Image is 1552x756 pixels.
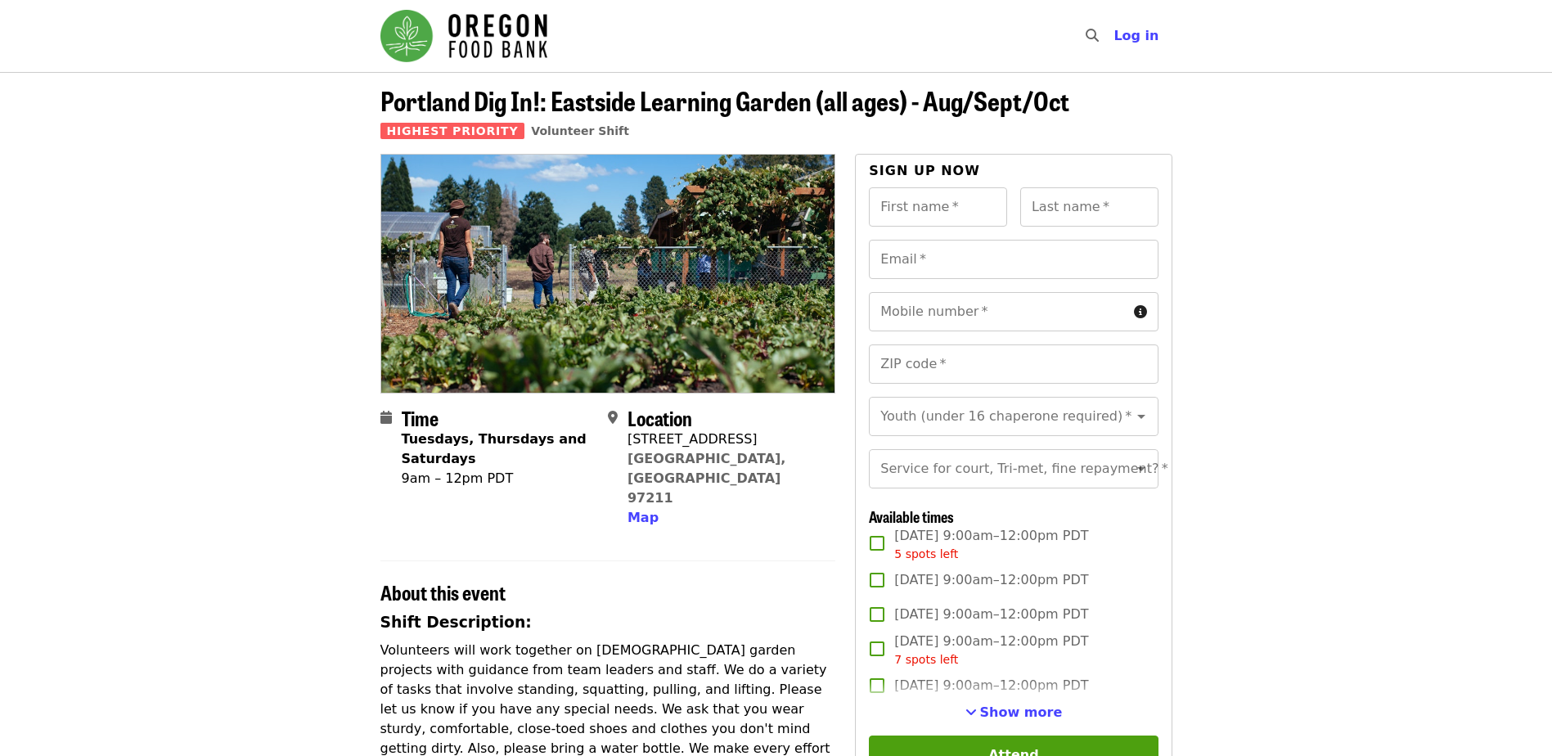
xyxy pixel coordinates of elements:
[1130,457,1153,480] button: Open
[1113,28,1158,43] span: Log in
[402,431,587,466] strong: Tuesdays, Thursdays and Saturdays
[1130,405,1153,428] button: Open
[1086,28,1099,43] i: search icon
[869,506,954,527] span: Available times
[380,123,525,139] span: Highest Priority
[1020,187,1158,227] input: Last name
[1100,20,1172,52] button: Log in
[628,451,786,506] a: [GEOGRAPHIC_DATA], [GEOGRAPHIC_DATA] 97211
[869,292,1127,331] input: Mobile number
[380,614,532,631] strong: Shift Description:
[531,124,629,137] a: Volunteer Shift
[894,526,1088,563] span: [DATE] 9:00am–12:00pm PDT
[402,403,439,432] span: Time
[628,510,659,525] span: Map
[628,403,692,432] span: Location
[402,469,595,488] div: 9am – 12pm PDT
[628,430,822,449] div: [STREET_ADDRESS]
[380,578,506,606] span: About this event
[380,410,392,425] i: calendar icon
[380,10,547,62] img: Oregon Food Bank - Home
[381,155,835,392] img: Portland Dig In!: Eastside Learning Garden (all ages) - Aug/Sept/Oct organized by Oregon Food Bank
[894,605,1088,624] span: [DATE] 9:00am–12:00pm PDT
[1134,304,1147,320] i: circle-info icon
[894,570,1088,590] span: [DATE] 9:00am–12:00pm PDT
[608,410,618,425] i: map-marker-alt icon
[980,704,1063,720] span: Show more
[628,508,659,528] button: Map
[894,676,1088,695] span: [DATE] 9:00am–12:00pm PDT
[894,632,1088,668] span: [DATE] 9:00am–12:00pm PDT
[869,344,1158,384] input: ZIP code
[1109,16,1122,56] input: Search
[869,240,1158,279] input: Email
[380,81,1069,119] span: Portland Dig In!: Eastside Learning Garden (all ages) - Aug/Sept/Oct
[894,653,958,666] span: 7 spots left
[869,187,1007,227] input: First name
[894,547,958,560] span: 5 spots left
[869,163,980,178] span: Sign up now
[965,703,1063,722] button: See more timeslots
